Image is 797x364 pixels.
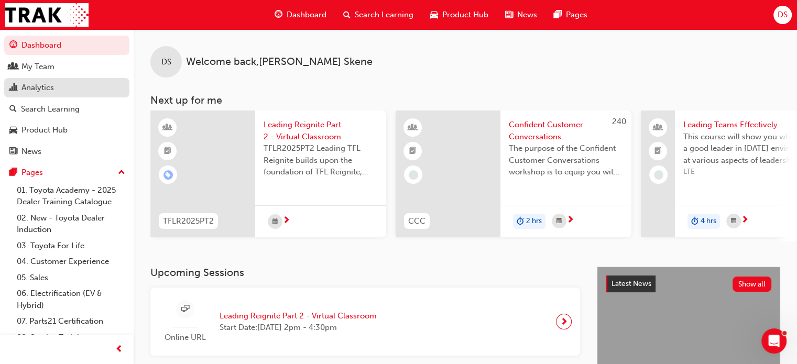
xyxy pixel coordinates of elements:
[509,119,623,142] span: Confident Customer Conversations
[654,170,663,180] span: learningRecordVerb_NONE-icon
[13,210,129,238] a: 02. New - Toyota Dealer Induction
[335,4,422,26] a: search-iconSearch Learning
[701,215,716,227] span: 4 hrs
[163,215,214,227] span: TFLR2025PT2
[9,83,17,93] span: chart-icon
[5,3,89,27] img: Trak
[13,182,129,210] a: 01. Toyota Academy - 2025 Dealer Training Catalogue
[430,8,438,21] span: car-icon
[164,121,171,135] span: learningResourceType_INSTRUCTOR_LED-icon
[566,9,587,21] span: Pages
[264,142,378,178] span: TFLR2025PT2 Leading TFL Reignite builds upon the foundation of TFL Reignite, reaffirming our comm...
[161,56,171,68] span: DS
[733,277,772,292] button: Show all
[554,8,562,21] span: pages-icon
[396,111,631,237] a: 240CCCConfident Customer ConversationsThe purpose of the Confident Customer Conversations worksho...
[9,62,17,72] span: people-icon
[150,267,580,279] h3: Upcoming Sessions
[343,8,351,21] span: search-icon
[612,117,626,126] span: 240
[731,215,736,228] span: calendar-icon
[442,9,488,21] span: Product Hub
[606,275,771,292] a: Latest NewsShow all
[134,94,797,106] h3: Next up for me
[159,332,211,344] span: Online URL
[163,170,173,180] span: learningRecordVerb_ENROLL-icon
[566,216,574,225] span: next-icon
[164,145,171,158] span: booktick-icon
[654,121,662,135] span: people-icon
[282,216,290,226] span: next-icon
[13,253,129,270] a: 04. Customer Experience
[4,36,129,55] a: Dashboard
[409,170,418,180] span: learningRecordVerb_NONE-icon
[654,145,662,158] span: booktick-icon
[773,6,792,24] button: DS
[220,310,377,322] span: Leading Reignite Part 2 - Virtual Classroom
[9,126,17,135] span: car-icon
[21,82,54,94] div: Analytics
[4,142,129,161] a: News
[509,142,623,178] span: The purpose of the Confident Customer Conversations workshop is to equip you with tools to commun...
[408,215,425,227] span: CCC
[741,216,749,225] span: next-icon
[4,34,129,163] button: DashboardMy TeamAnalyticsSearch LearningProduct HubNews
[275,8,282,21] span: guage-icon
[13,238,129,254] a: 03. Toyota For Life
[13,329,129,346] a: 08. Service Training
[21,167,43,179] div: Pages
[13,270,129,286] a: 05. Sales
[21,124,68,136] div: Product Hub
[181,303,189,316] span: sessionType_ONLINE_URL-icon
[517,215,524,228] span: duration-icon
[560,314,568,329] span: next-icon
[4,163,129,182] button: Pages
[409,145,417,158] span: booktick-icon
[9,147,17,157] span: news-icon
[4,57,129,76] a: My Team
[497,4,545,26] a: news-iconNews
[517,9,537,21] span: News
[761,328,787,354] iframe: Intercom live chat
[409,121,417,135] span: learningResourceType_INSTRUCTOR_LED-icon
[266,4,335,26] a: guage-iconDashboard
[4,78,129,97] a: Analytics
[264,119,378,142] span: Leading Reignite Part 2 - Virtual Classroom
[150,111,386,237] a: TFLR2025PT2Leading Reignite Part 2 - Virtual ClassroomTFLR2025PT2 Leading TFL Reignite builds upo...
[778,9,788,21] span: DS
[115,343,123,356] span: prev-icon
[21,61,54,73] div: My Team
[355,9,413,21] span: Search Learning
[526,215,542,227] span: 2 hrs
[13,313,129,329] a: 07. Parts21 Certification
[21,146,41,158] div: News
[9,41,17,50] span: guage-icon
[556,215,562,228] span: calendar-icon
[186,56,373,68] span: Welcome back , [PERSON_NAME] Skene
[545,4,596,26] a: pages-iconPages
[272,215,278,228] span: calendar-icon
[505,8,513,21] span: news-icon
[220,322,377,334] span: Start Date: [DATE] 2pm - 4:30pm
[4,100,129,119] a: Search Learning
[287,9,326,21] span: Dashboard
[422,4,497,26] a: car-iconProduct Hub
[691,215,698,228] span: duration-icon
[9,105,17,114] span: search-icon
[612,279,651,288] span: Latest News
[159,296,572,348] a: Online URLLeading Reignite Part 2 - Virtual ClassroomStart Date:[DATE] 2pm - 4:30pm
[9,168,17,178] span: pages-icon
[21,103,80,115] div: Search Learning
[4,120,129,140] a: Product Hub
[118,166,125,180] span: up-icon
[13,285,129,313] a: 06. Electrification (EV & Hybrid)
